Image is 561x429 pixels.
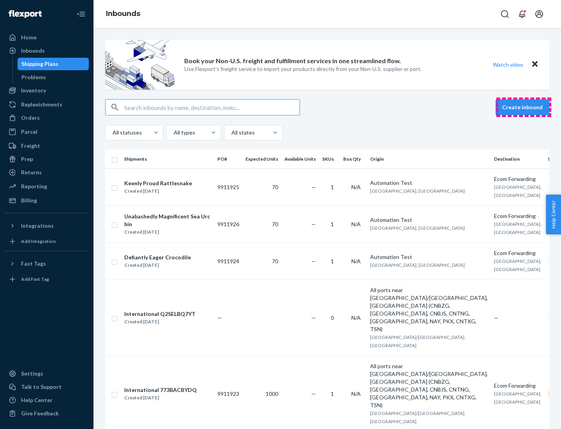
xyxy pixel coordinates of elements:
div: Inventory [21,87,46,94]
div: Fast Tags [21,260,46,268]
button: Create inbound [496,99,549,115]
a: Problems [18,71,89,83]
input: All types [173,129,174,136]
input: All states [231,129,231,136]
div: Created [DATE] [124,261,191,269]
div: Unabashedly Magnificent Sea Urchin [124,213,211,228]
span: — [311,390,316,397]
span: [GEOGRAPHIC_DATA], [GEOGRAPHIC_DATA] [494,258,542,272]
div: Automation Test [370,253,488,261]
button: Open account menu [531,6,547,22]
a: Help Center [5,394,89,406]
div: Add Integration [21,238,56,245]
p: Use Flexport’s freight service to import your products directly from your Non-U.S. supplier or port. [184,65,422,73]
div: Automation Test [370,216,488,224]
div: Automation Test [370,179,488,187]
span: N/A [351,221,361,227]
span: — [311,258,316,264]
span: — [311,221,316,227]
a: Inbounds [106,9,140,18]
th: Box Qty [340,150,367,168]
span: — [217,314,222,321]
th: Available Units [281,150,319,168]
input: Search inbounds by name, destination, msku... [124,99,300,115]
div: Home [21,34,37,41]
div: Add Fast Tag [21,276,49,282]
a: Add Fast Tag [5,273,89,285]
a: Reporting [5,180,89,193]
span: [GEOGRAPHIC_DATA], [GEOGRAPHIC_DATA] [494,184,542,198]
div: Inbounds [21,47,45,55]
div: Reporting [21,183,47,190]
span: 1 [331,258,334,264]
div: Ecom Forwarding [494,249,542,257]
div: Integrations [21,222,54,230]
th: Origin [367,150,491,168]
button: Help Center [546,195,561,234]
button: Give Feedback [5,407,89,420]
div: Parcel [21,128,37,136]
span: N/A [351,184,361,190]
td: 9911924 [214,243,242,280]
button: Open Search Box [497,6,513,22]
span: N/A [351,390,361,397]
div: Created [DATE] [124,394,197,402]
th: SKUs [319,150,340,168]
td: 9911926 [214,206,242,243]
div: Talk to Support [21,383,62,391]
img: Flexport logo [9,10,42,18]
span: [GEOGRAPHIC_DATA], [GEOGRAPHIC_DATA] [370,262,465,268]
div: International 773BACBYDQ [124,386,197,394]
th: PO# [214,150,242,168]
div: Give Feedback [21,409,59,417]
button: Watch video [488,59,528,70]
span: N/A [351,258,361,264]
a: Add Integration [5,235,89,248]
div: Prep [21,155,33,163]
div: International Q2SELBQ7YT [124,310,196,318]
a: Settings [5,367,89,380]
div: Shipping Plans [21,60,58,68]
a: Home [5,31,89,44]
button: Close [530,59,540,70]
div: Defiantly Eager Crocodile [124,253,191,261]
div: Ecom Forwarding [494,212,542,220]
span: 1 [331,184,334,190]
div: Ecom Forwarding [494,382,542,390]
a: Freight [5,140,89,152]
span: 1000 [266,390,278,397]
span: 1 [331,221,334,227]
span: [GEOGRAPHIC_DATA]/[GEOGRAPHIC_DATA], [GEOGRAPHIC_DATA] [370,410,466,424]
span: — [494,314,499,321]
div: Created [DATE] [124,187,192,195]
div: Ecom Forwarding [494,175,542,183]
span: N/A [351,314,361,321]
a: Orders [5,112,89,124]
div: Keenly Proud Rattlesnake [124,179,192,187]
a: Parcel [5,126,89,138]
div: Freight [21,142,40,150]
span: 0 [331,314,334,321]
th: Shipments [121,150,214,168]
a: Billing [5,194,89,207]
a: Prep [5,153,89,165]
button: Close Navigation [73,6,89,22]
a: Shipping Plans [18,58,89,70]
th: Expected Units [242,150,281,168]
button: Open notifications [514,6,530,22]
span: [GEOGRAPHIC_DATA], [GEOGRAPHIC_DATA] [494,221,542,235]
span: — [311,314,316,321]
a: Replenishments [5,98,89,111]
span: [GEOGRAPHIC_DATA], [GEOGRAPHIC_DATA] [494,391,542,405]
a: Talk to Support [5,381,89,393]
button: Integrations [5,220,89,232]
div: Help Center [21,396,53,404]
a: Inbounds [5,44,89,57]
span: [GEOGRAPHIC_DATA]/[GEOGRAPHIC_DATA], [GEOGRAPHIC_DATA] [370,334,466,348]
div: Billing [21,197,37,204]
ol: breadcrumbs [100,3,146,25]
span: [GEOGRAPHIC_DATA], [GEOGRAPHIC_DATA] [370,188,465,194]
td: 9911925 [214,168,242,206]
button: Fast Tags [5,257,89,270]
